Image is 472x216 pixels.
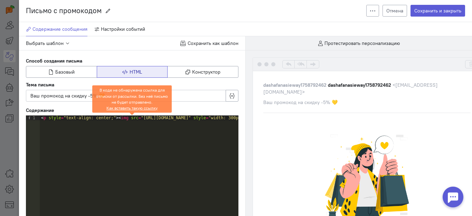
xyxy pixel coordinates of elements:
span: HTML [130,69,142,75]
button: Отмена [383,5,407,17]
a: Как вставить такую ссылку [106,105,158,111]
button: Конструктор [167,66,238,78]
a: Настройки событий [94,22,145,36]
strong: . [174,182,176,188]
label: Тема письма [26,81,54,88]
img: control-buttons.svg [282,60,319,68]
strong: dashafanasieway1758792462 [328,82,391,88]
button: Сохранить как шаблон [180,40,238,47]
span: Чтобы вас ничего не останавливало на пути к покупкам, на первый заказ. Просто введите этот промок... [3,176,205,188]
button: Сохранить и закрыть [410,5,465,17]
div: Ваш промокод на скидку -5% 💛 [263,99,471,106]
button: Протестировать персонализацию [318,40,400,47]
label: Способ создания письма [26,57,238,64]
strong: А вот и ваш промокод [52,111,155,122]
span: Содержание сообщения [32,26,87,32]
input: Введите название [26,6,102,16]
span: Настройки событий [101,26,145,32]
div: 1 [26,115,40,120]
button: Базовый [26,66,97,78]
ng-message: В коде не обнаружена ссылка для отписки от рассылки. Без неё письмо не будет отправлено. [92,85,172,113]
a: Содержание сообщения [26,22,87,36]
div: Ваш промокод на скидку -5% 💛 [30,92,221,99]
span: Базовый [55,69,75,75]
span: Сохранить как шаблон [188,40,238,46]
strong: dashafanasieway1758792462 [263,82,327,88]
span: Выбрать шаблон [26,40,64,46]
button: HTML [97,66,168,78]
img: 100-1700033831765-8hrgi472.jpeg [52,6,155,109]
strong: дарим скидку 5% [136,176,180,181]
span: Спасибо, что подписались на нашу рассылку. Теперь вы будете первыми узнавать о новых поступлениях... [16,140,191,158]
span: Конструктор [192,69,220,75]
button: Выбрать шаблон [26,40,71,47]
span: Протестировать персонализацию [324,40,400,46]
label: Содержание [26,107,54,114]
